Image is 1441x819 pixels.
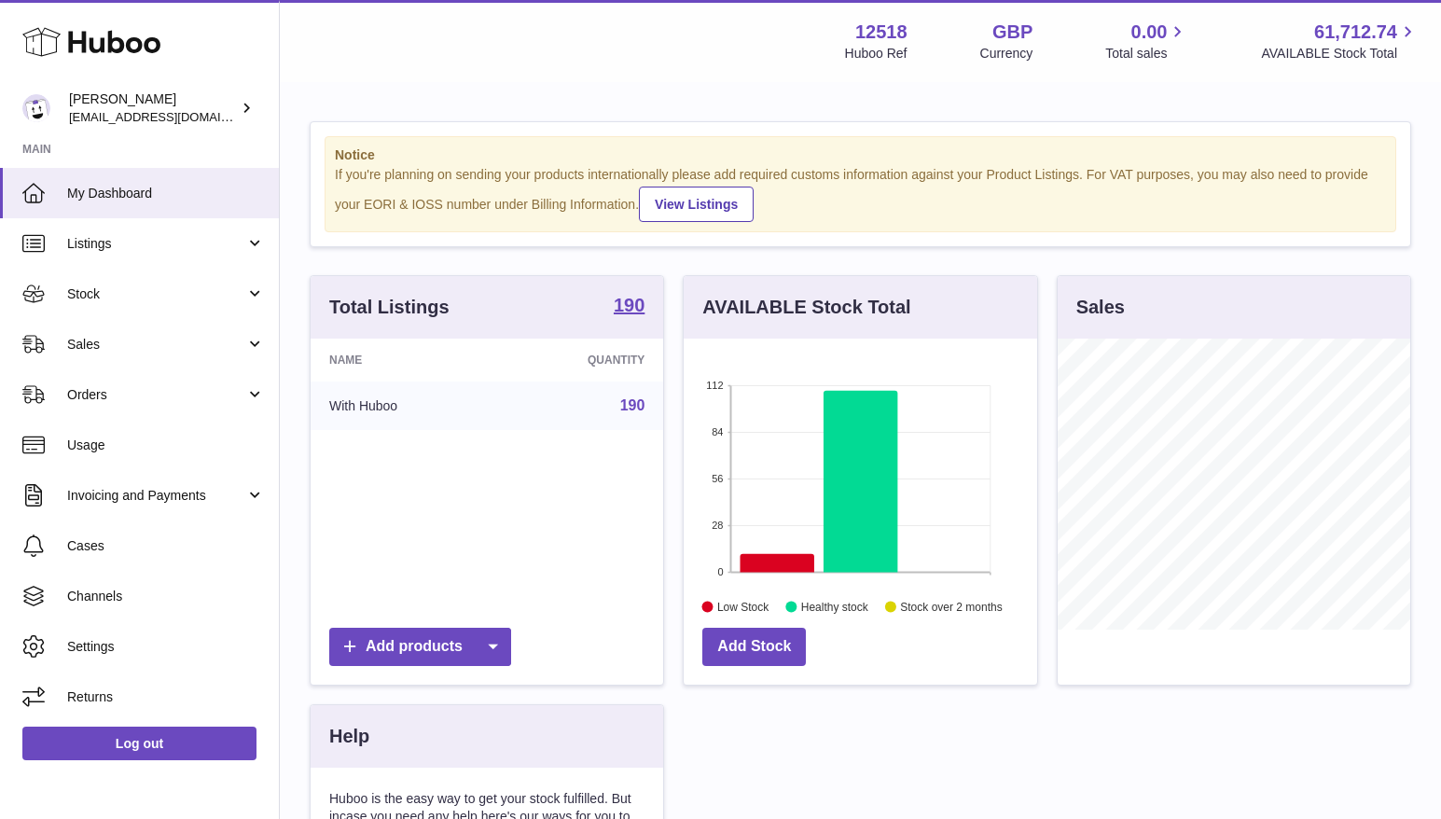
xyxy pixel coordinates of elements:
[67,688,265,706] span: Returns
[1261,45,1419,62] span: AVAILABLE Stock Total
[69,109,274,124] span: [EMAIL_ADDRESS][DOMAIN_NAME]
[67,487,245,505] span: Invoicing and Payments
[1105,45,1188,62] span: Total sales
[1105,20,1188,62] a: 0.00 Total sales
[67,235,245,253] span: Listings
[1314,20,1397,45] span: 61,712.74
[67,336,245,354] span: Sales
[1261,20,1419,62] a: 61,712.74 AVAILABLE Stock Total
[67,638,265,656] span: Settings
[713,426,724,437] text: 84
[67,437,265,454] span: Usage
[706,380,723,391] text: 112
[67,588,265,605] span: Channels
[620,397,645,413] a: 190
[713,520,724,531] text: 28
[980,45,1033,62] div: Currency
[702,628,806,666] a: Add Stock
[67,285,245,303] span: Stock
[713,473,724,484] text: 56
[845,45,908,62] div: Huboo Ref
[614,296,644,314] strong: 190
[901,600,1003,613] text: Stock over 2 months
[67,185,265,202] span: My Dashboard
[497,339,664,382] th: Quantity
[718,566,724,577] text: 0
[614,296,644,318] a: 190
[855,20,908,45] strong: 12518
[329,724,369,749] h3: Help
[335,146,1386,164] strong: Notice
[335,166,1386,222] div: If you're planning on sending your products internationally please add required customs informati...
[311,382,497,430] td: With Huboo
[67,386,245,404] span: Orders
[329,628,511,666] a: Add products
[67,537,265,555] span: Cases
[22,727,256,760] a: Log out
[311,339,497,382] th: Name
[639,187,754,222] a: View Listings
[69,90,237,126] div: [PERSON_NAME]
[801,600,869,613] text: Healthy stock
[1131,20,1168,45] span: 0.00
[22,94,50,122] img: caitlin@fancylamp.co
[702,295,910,320] h3: AVAILABLE Stock Total
[1076,295,1125,320] h3: Sales
[329,295,450,320] h3: Total Listings
[992,20,1032,45] strong: GBP
[717,600,769,613] text: Low Stock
